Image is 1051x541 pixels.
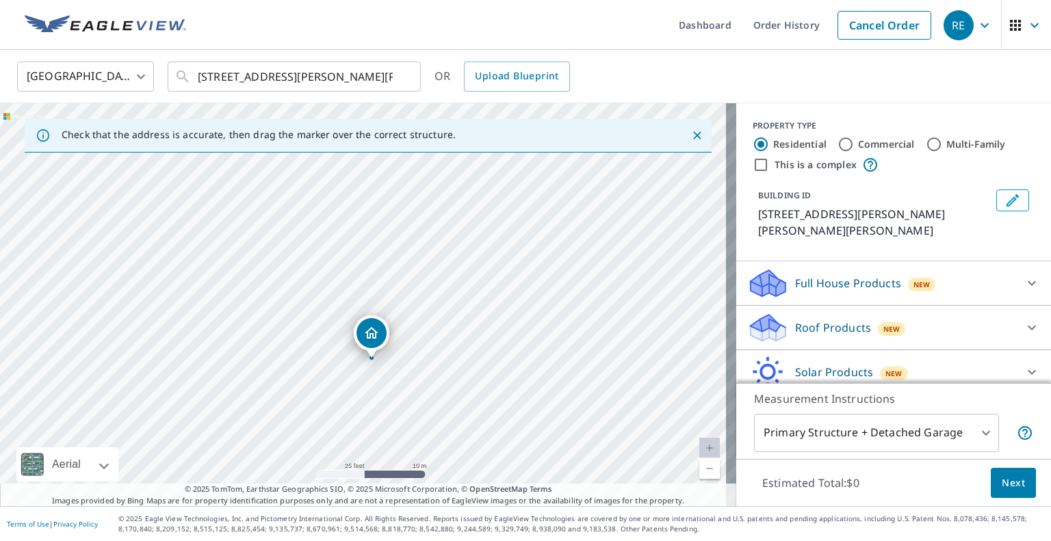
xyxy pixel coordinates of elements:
[48,447,85,481] div: Aerial
[464,62,569,92] a: Upload Blueprint
[996,189,1029,211] button: Edit building 1
[469,484,527,494] a: OpenStreetMap
[858,137,915,151] label: Commercial
[751,468,870,498] p: Estimated Total: $0
[16,447,118,481] div: Aerial
[885,368,903,379] span: New
[25,15,186,36] img: EV Logo
[198,57,393,96] input: Search by address or latitude-longitude
[913,279,931,290] span: New
[185,484,552,495] span: © 2025 TomTom, Earthstar Geographics SIO, © 2025 Microsoft Corporation, ©
[946,137,1006,151] label: Multi-Family
[754,391,1033,407] p: Measurement Instructions
[53,519,98,529] a: Privacy Policy
[530,484,552,494] a: Terms
[354,315,389,358] div: Dropped pin, building 1, Residential property, 555 Narber Fry Rd Muncy, PA 17756
[747,311,1040,344] div: Roof ProductsNew
[944,10,974,40] div: RE
[883,324,900,334] span: New
[62,129,456,141] p: Check that the address is accurate, then drag the marker over the correct structure.
[1017,425,1033,441] span: Your report will include the primary structure and a detached garage if one exists.
[475,68,558,85] span: Upload Blueprint
[434,62,570,92] div: OR
[699,458,720,479] a: Current Level 20, Zoom Out
[754,414,999,452] div: Primary Structure + Detached Garage
[795,364,873,380] p: Solar Products
[747,267,1040,300] div: Full House ProductsNew
[17,57,154,96] div: [GEOGRAPHIC_DATA]
[699,438,720,458] a: Current Level 20, Zoom In Disabled
[747,356,1040,388] div: Solar ProductsNew
[773,137,827,151] label: Residential
[118,514,1044,534] p: © 2025 Eagle View Technologies, Inc. and Pictometry International Corp. All Rights Reserved. Repo...
[991,468,1036,499] button: Next
[795,319,871,336] p: Roof Products
[1002,475,1025,492] span: Next
[758,189,811,201] p: BUILDING ID
[838,11,931,40] a: Cancel Order
[753,120,1035,132] div: PROPERTY TYPE
[775,158,857,172] label: This is a complex
[688,127,706,144] button: Close
[7,520,98,528] p: |
[795,275,901,291] p: Full House Products
[758,206,991,239] p: [STREET_ADDRESS][PERSON_NAME][PERSON_NAME][PERSON_NAME]
[7,519,49,529] a: Terms of Use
